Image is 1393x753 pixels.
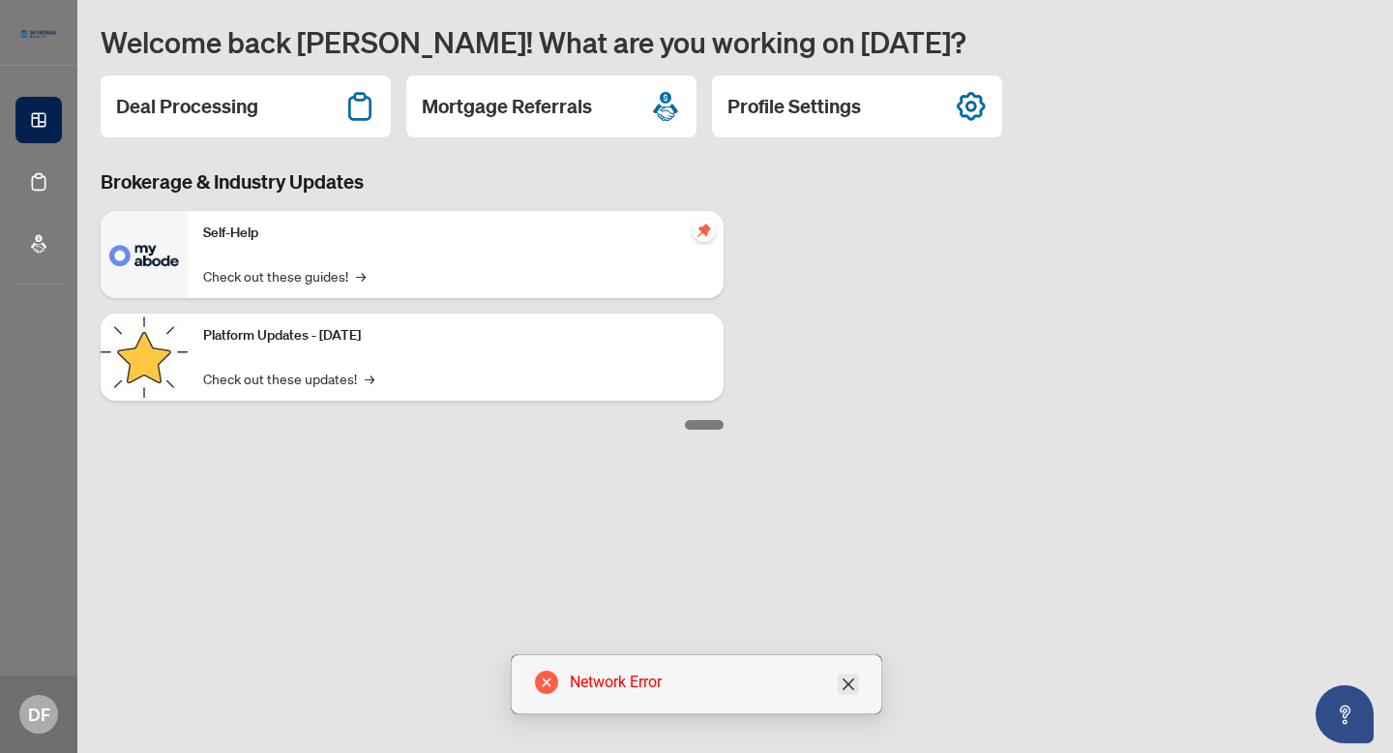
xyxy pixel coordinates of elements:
[203,325,708,346] p: Platform Updates - [DATE]
[101,23,1370,60] h1: Welcome back [PERSON_NAME]! What are you working on [DATE]?
[841,677,856,692] span: close
[203,368,374,389] a: Check out these updates!→
[422,93,592,120] h2: Mortgage Referrals
[15,24,62,44] img: logo
[101,211,188,298] img: Self-Help
[365,368,374,389] span: →
[356,265,366,286] span: →
[693,219,716,242] span: pushpin
[116,93,258,120] h2: Deal Processing
[28,701,50,728] span: DF
[535,671,558,694] span: close-circle
[1316,685,1374,743] button: Open asap
[101,168,724,196] h3: Brokerage & Industry Updates
[203,265,366,286] a: Check out these guides!→
[101,314,188,401] img: Platform Updates - September 16, 2025
[727,93,861,120] h2: Profile Settings
[838,674,859,695] a: Close
[203,223,708,244] p: Self-Help
[570,671,858,694] div: Network Error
